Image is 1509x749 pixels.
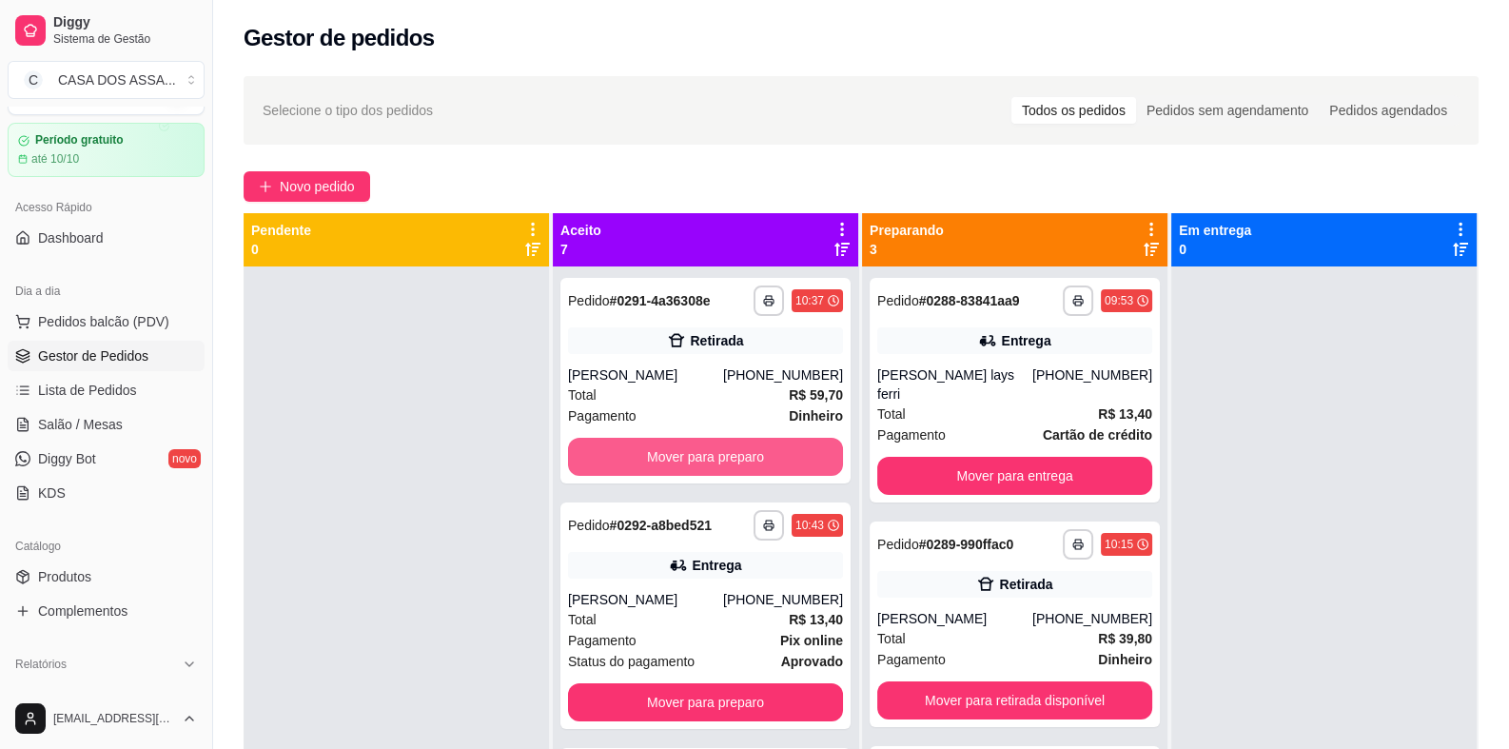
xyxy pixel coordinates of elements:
[877,424,946,445] span: Pagamento
[1032,609,1152,628] div: [PHONE_NUMBER]
[877,628,906,649] span: Total
[692,556,741,575] div: Entrega
[53,31,197,47] span: Sistema de Gestão
[877,293,919,308] span: Pedido
[251,221,311,240] p: Pendente
[568,651,695,672] span: Status do pagamento
[795,293,824,308] div: 10:37
[781,654,843,669] strong: aprovado
[8,8,205,53] a: DiggySistema de Gestão
[38,415,123,434] span: Salão / Mesas
[568,293,610,308] span: Pedido
[789,612,843,627] strong: R$ 13,40
[789,408,843,424] strong: Dinheiro
[919,537,1014,552] strong: # 0289-990ffac0
[244,23,435,53] h2: Gestor de pedidos
[877,609,1032,628] div: [PERSON_NAME]
[1105,293,1133,308] div: 09:53
[38,483,66,503] span: KDS
[8,531,205,562] div: Catálogo
[8,443,205,474] a: Diggy Botnovo
[568,630,637,651] span: Pagamento
[8,696,205,741] button: [EMAIL_ADDRESS][DOMAIN_NAME]
[568,590,723,609] div: [PERSON_NAME]
[610,518,712,533] strong: # 0292-a8bed521
[38,567,91,586] span: Produtos
[8,409,205,440] a: Salão / Mesas
[795,518,824,533] div: 10:43
[8,223,205,253] a: Dashboard
[8,478,205,508] a: KDS
[38,312,169,331] span: Pedidos balcão (PDV)
[53,711,174,726] span: [EMAIL_ADDRESS][DOMAIN_NAME]
[877,649,946,670] span: Pagamento
[38,228,104,247] span: Dashboard
[8,192,205,223] div: Acesso Rápido
[8,375,205,405] a: Lista de Pedidos
[53,14,197,31] span: Diggy
[35,133,124,148] article: Período gratuito
[568,609,597,630] span: Total
[568,405,637,426] span: Pagamento
[259,180,272,193] span: plus
[919,293,1020,308] strong: # 0288-83841aa9
[244,171,370,202] button: Novo pedido
[870,240,944,259] p: 3
[38,346,148,365] span: Gestor de Pedidos
[568,438,843,476] button: Mover para preparo
[8,341,205,371] a: Gestor de Pedidos
[8,562,205,592] a: Produtos
[251,240,311,259] p: 0
[877,457,1152,495] button: Mover para entrega
[568,384,597,405] span: Total
[1098,652,1152,667] strong: Dinheiro
[568,518,610,533] span: Pedido
[560,221,601,240] p: Aceito
[877,681,1152,719] button: Mover para retirada disponível
[1136,97,1319,124] div: Pedidos sem agendamento
[1098,631,1152,646] strong: R$ 39,80
[38,685,164,704] span: Relatórios de vendas
[1179,221,1251,240] p: Em entrega
[8,306,205,337] button: Pedidos balcão (PDV)
[723,590,843,609] div: [PHONE_NUMBER]
[568,683,843,721] button: Mover para preparo
[280,176,355,197] span: Novo pedido
[263,100,433,121] span: Selecione o tipo dos pedidos
[690,331,743,350] div: Retirada
[789,387,843,403] strong: R$ 59,70
[8,680,205,710] a: Relatórios de vendas
[15,657,67,672] span: Relatórios
[1098,406,1152,422] strong: R$ 13,40
[1011,97,1136,124] div: Todos os pedidos
[8,61,205,99] button: Select a team
[1179,240,1251,259] p: 0
[723,365,843,384] div: [PHONE_NUMBER]
[8,596,205,626] a: Complementos
[8,123,205,177] a: Período gratuitoaté 10/10
[877,365,1032,404] div: [PERSON_NAME] lays ferri
[780,633,843,648] strong: Pix online
[877,537,919,552] span: Pedido
[610,293,711,308] strong: # 0291-4a36308e
[38,601,127,621] span: Complementos
[870,221,944,240] p: Preparando
[568,365,723,384] div: [PERSON_NAME]
[1032,365,1152,404] div: [PHONE_NUMBER]
[31,151,79,167] article: até 10/10
[38,381,137,400] span: Lista de Pedidos
[1001,331,1050,350] div: Entrega
[1319,97,1458,124] div: Pedidos agendados
[1105,537,1133,552] div: 10:15
[999,575,1052,594] div: Retirada
[877,404,906,424] span: Total
[58,70,176,89] div: CASA DOS ASSA ...
[8,276,205,306] div: Dia a dia
[38,449,96,468] span: Diggy Bot
[1043,427,1152,443] strong: Cartão de crédito
[560,240,601,259] p: 7
[24,70,43,89] span: C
